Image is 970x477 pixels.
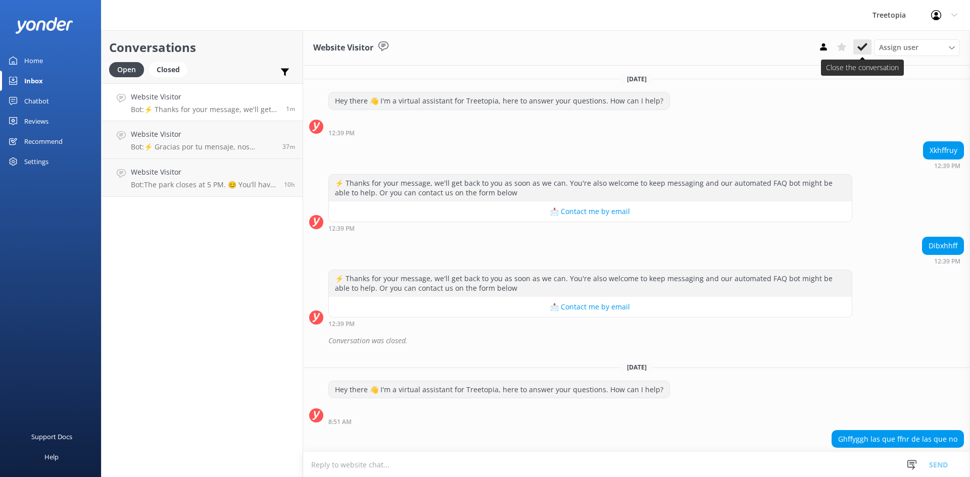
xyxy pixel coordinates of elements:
[832,450,964,457] div: Sep 16 2025 08:51am (UTC -06:00) America/Mexico_City
[109,62,144,77] div: Open
[329,381,669,398] div: Hey there 👋 I'm a virtual assistant for Treetopia, here to answer your questions. How can I help?
[328,225,852,232] div: Sep 15 2025 12:39pm (UTC -06:00) America/Mexico_City
[149,62,187,77] div: Closed
[24,151,48,172] div: Settings
[44,447,59,467] div: Help
[102,159,303,197] a: Website VisitorBot:The park closes at 5 PM. 😊 You’ll have plenty of time to enjoy everything befo...
[284,180,295,189] span: Sep 15 2025 09:57pm (UTC -06:00) America/Mexico_City
[149,64,192,75] a: Closed
[131,129,275,140] h4: Website Visitor
[832,431,963,448] div: Ghffyggh las que ffnr de las que no
[329,201,852,222] button: 📩 Contact me by email
[329,92,669,110] div: Hey there 👋 I'm a virtual assistant for Treetopia, here to answer your questions. How can I help?
[621,363,653,372] span: [DATE]
[621,75,653,83] span: [DATE]
[131,180,276,189] p: Bot: The park closes at 5 PM. 😊 You’ll have plenty of time to enjoy everything before then!
[328,418,670,425] div: Sep 16 2025 08:51am (UTC -06:00) America/Mexico_City
[328,130,355,136] strong: 12:39 PM
[329,270,852,297] div: ⚡ Thanks for your message, we'll get back to you as soon as we can. You're also welcome to keep m...
[15,17,73,34] img: yonder-white-logo.png
[102,121,303,159] a: Website VisitorBot:⚡ Gracias por tu mensaje, nos pondremos en contacto contigo lo antes posible. ...
[313,41,373,55] h3: Website Visitor
[329,297,852,317] button: 📩 Contact me by email
[31,427,72,447] div: Support Docs
[934,258,960,264] strong: 12:39 PM
[282,142,295,151] span: Sep 16 2025 08:15am (UTC -06:00) America/Mexico_City
[934,163,960,169] strong: 12:39 PM
[131,105,278,114] p: Bot: ⚡ Thanks for your message, we'll get back to you as soon as we can. You're also welcome to k...
[924,142,963,159] div: Xkhffruy
[328,129,670,136] div: Sep 15 2025 12:39pm (UTC -06:00) America/Mexico_City
[874,39,960,56] div: Assign User
[879,42,918,53] span: Assign user
[24,91,49,111] div: Chatbot
[922,257,964,264] div: Sep 15 2025 12:39pm (UTC -06:00) America/Mexico_City
[329,175,852,201] div: ⚡ Thanks for your message, we'll get back to you as soon as we can. You're also welcome to keep m...
[328,321,355,327] strong: 12:39 PM
[309,332,964,349] div: 2025-09-15T20:52:00.007
[24,131,63,151] div: Recommend
[109,38,295,57] h2: Conversations
[24,111,48,131] div: Reviews
[24,71,43,91] div: Inbox
[286,104,295,113] span: Sep 16 2025 08:51am (UTC -06:00) America/Mexico_City
[131,91,278,102] h4: Website Visitor
[328,320,852,327] div: Sep 15 2025 12:39pm (UTC -06:00) America/Mexico_City
[923,162,964,169] div: Sep 15 2025 12:39pm (UTC -06:00) America/Mexico_City
[102,83,303,121] a: Website VisitorBot:⚡ Thanks for your message, we'll get back to you as soon as we can. You're als...
[24,50,43,71] div: Home
[109,64,149,75] a: Open
[923,237,963,254] div: Dibxhhff
[328,332,964,349] div: Conversation was closed.
[328,226,355,232] strong: 12:39 PM
[131,142,275,151] p: Bot: ⚡ Gracias por tu mensaje, nos pondremos en contacto contigo lo antes posible. También puedes...
[131,167,276,178] h4: Website Visitor
[328,419,352,425] strong: 8:51 AM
